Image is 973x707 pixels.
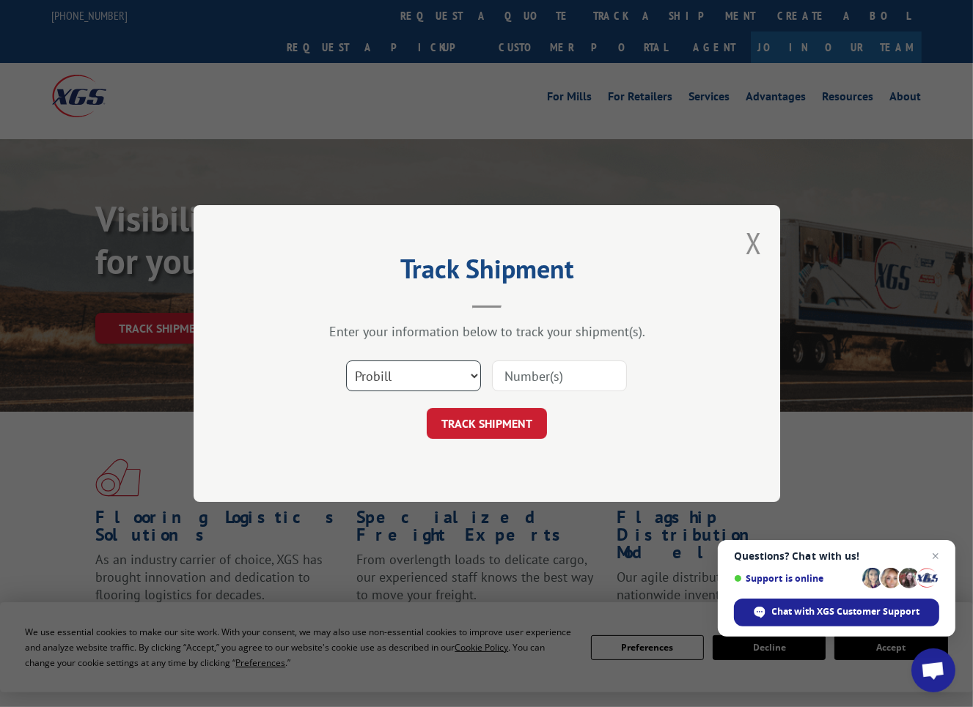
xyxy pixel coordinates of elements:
span: Support is online [734,573,857,584]
span: Questions? Chat with us! [734,550,939,562]
input: Number(s) [492,360,627,391]
button: TRACK SHIPMENT [427,408,547,439]
button: Close modal [746,223,762,262]
div: Enter your information below to track your shipment(s). [267,323,707,340]
h2: Track Shipment [267,259,707,286]
div: Open chat [911,648,955,692]
span: Close chat [927,547,944,565]
span: Chat with XGS Customer Support [772,605,920,618]
div: Chat with XGS Customer Support [734,599,939,626]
